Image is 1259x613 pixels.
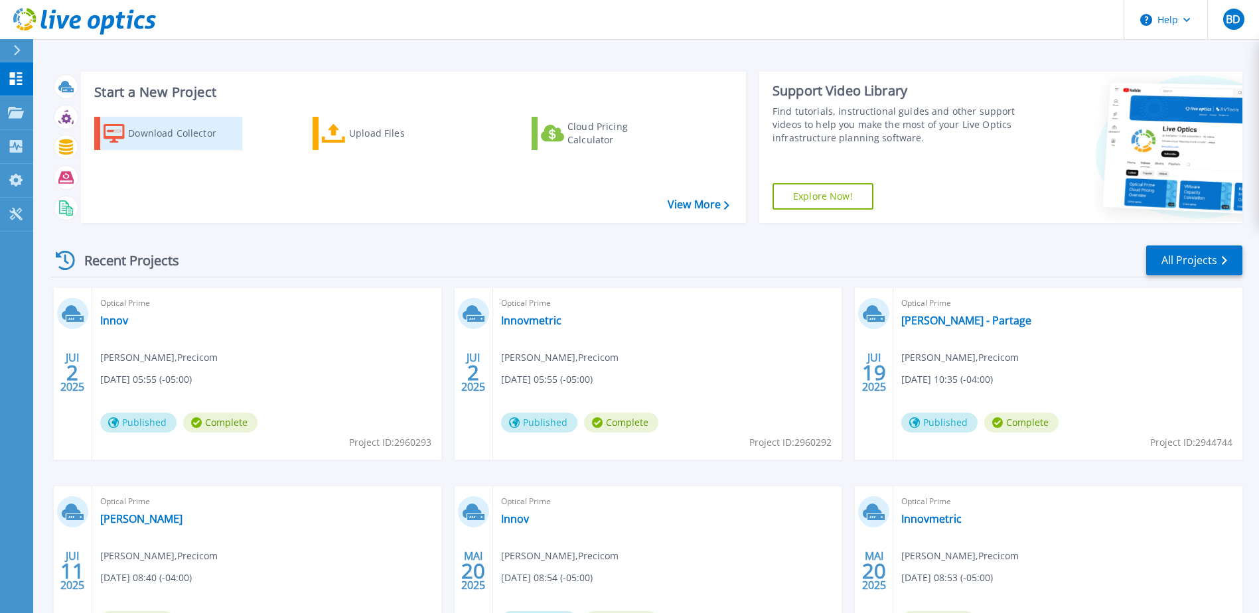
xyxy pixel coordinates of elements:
span: Complete [584,413,658,433]
a: Innov [501,512,529,525]
div: Download Collector [128,120,234,147]
span: 2 [467,367,479,378]
span: [PERSON_NAME] , Precicom [901,350,1019,365]
a: Download Collector [94,117,242,150]
a: Cloud Pricing Calculator [532,117,680,150]
span: [DATE] 05:55 (-05:00) [501,372,593,387]
span: 11 [60,565,84,577]
span: [DATE] 08:54 (-05:00) [501,571,593,585]
span: [PERSON_NAME] , Precicom [901,549,1019,563]
span: Project ID: 2944744 [1150,435,1232,450]
span: Project ID: 2960292 [749,435,832,450]
div: JUI 2025 [60,348,85,397]
span: 19 [862,367,886,378]
span: 20 [862,565,886,577]
span: Optical Prime [901,494,1234,509]
div: JUI 2025 [461,348,486,397]
div: Recent Projects [51,244,197,277]
span: [DATE] 08:53 (-05:00) [901,571,993,585]
a: Innovmetric [501,314,561,327]
span: [PERSON_NAME] , Precicom [100,549,218,563]
span: [PERSON_NAME] , Precicom [100,350,218,365]
a: [PERSON_NAME] [100,512,183,525]
a: [PERSON_NAME] - Partage [901,314,1031,327]
div: MAI 2025 [461,547,486,595]
span: Published [100,413,177,433]
div: JUI 2025 [60,547,85,595]
h3: Start a New Project [94,85,729,100]
div: MAI 2025 [861,547,887,595]
div: JUI 2025 [861,348,887,397]
div: Find tutorials, instructional guides and other support videos to help you make the most of your L... [773,105,1019,145]
div: Upload Files [349,120,455,147]
span: Complete [984,413,1059,433]
a: Innovmetric [901,512,962,525]
span: Optical Prime [501,296,834,310]
span: Project ID: 2960293 [349,435,431,450]
span: BD [1226,14,1240,25]
span: Complete [183,413,258,433]
span: [DATE] 08:40 (-04:00) [100,571,192,585]
a: View More [668,198,729,211]
span: [PERSON_NAME] , Precicom [501,549,619,563]
span: Optical Prime [901,296,1234,310]
a: Explore Now! [773,183,873,210]
div: Support Video Library [773,82,1019,100]
span: Optical Prime [501,494,834,509]
span: Optical Prime [100,296,433,310]
span: 20 [461,565,485,577]
span: [DATE] 05:55 (-05:00) [100,372,192,387]
a: Upload Files [313,117,461,150]
span: 2 [66,367,78,378]
span: Optical Prime [100,494,433,509]
span: Published [901,413,978,433]
a: All Projects [1146,245,1242,275]
a: Innov [100,314,128,327]
span: [DATE] 10:35 (-04:00) [901,372,993,387]
span: Published [501,413,577,433]
span: [PERSON_NAME] , Precicom [501,350,619,365]
div: Cloud Pricing Calculator [567,120,674,147]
